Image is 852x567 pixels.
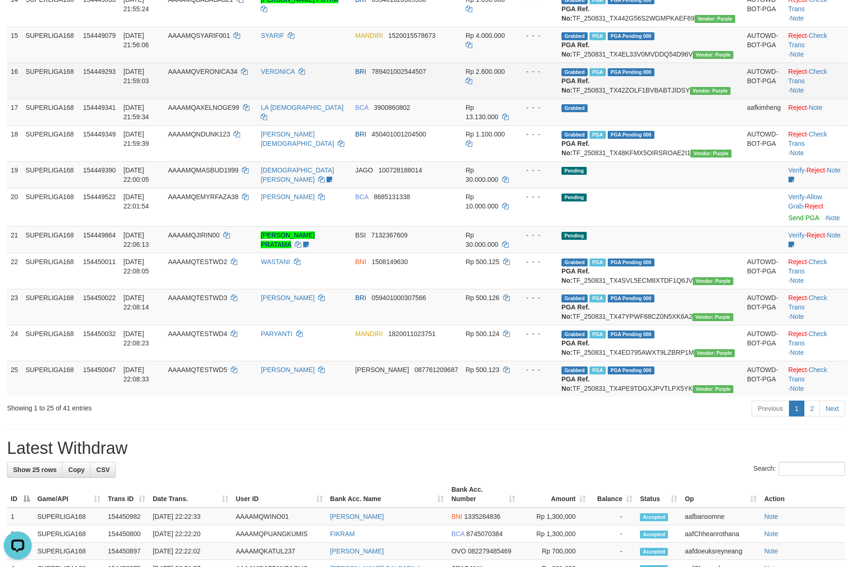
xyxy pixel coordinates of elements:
span: Vendor URL: https://trx4.1velocity.biz [690,150,731,158]
td: TF_250831_TX4PE9TDGXJPVTLPX5YK [558,361,743,397]
td: - [589,508,636,525]
td: aafbansomne [681,508,760,525]
a: Note [790,313,804,320]
td: 21 [7,226,22,253]
a: [PERSON_NAME] [330,513,384,520]
span: 154449864 [83,231,116,239]
div: - - - [518,31,554,40]
a: CSV [90,462,116,478]
span: Vendor URL: https://trx4.1velocity.biz [690,87,731,95]
td: TF_250831_TX4EL33V0MVDDQ54D96V [558,27,743,63]
td: SUPERLIGA168 [22,226,79,253]
td: TF_250831_TX47YPWF68CZ0N5XK6A2 [558,289,743,325]
td: 16 [7,63,22,99]
span: Accepted [640,513,668,521]
td: AUTOWD-BOT-PGA [743,253,784,289]
span: Accepted [640,531,668,538]
span: AAAAMQSYARIF001 [168,32,230,39]
span: Pending [561,232,587,240]
b: PGA Ref. No: [561,267,589,284]
span: Vendor URL: https://trx4.1velocity.biz [692,313,733,321]
span: Grabbed [561,104,588,112]
a: Reject [788,294,807,301]
div: - - - [518,192,554,201]
span: Marked by aafmaleo [589,330,606,338]
td: SUPERLIGA168 [34,508,104,525]
span: Grabbed [561,294,588,302]
td: aafChheanrothana [681,525,760,543]
a: Verify [788,193,805,201]
span: Copy 3900860802 to clipboard [374,104,410,111]
span: 154450032 [83,330,116,337]
span: Copy 7132367609 to clipboard [371,231,408,239]
a: Note [790,149,804,157]
span: [DATE] 22:01:54 [123,193,149,210]
span: Show 25 rows [13,466,57,474]
a: FIKRAM [330,530,355,538]
a: Note [827,231,841,239]
span: Rp 4.000.000 [466,32,505,39]
a: [PERSON_NAME] [261,366,314,373]
div: - - - [518,230,554,240]
td: AUTOWD-BOT-PGA [743,125,784,161]
span: Copy 082279485469 to clipboard [468,547,511,555]
a: [PERSON_NAME] [261,294,314,301]
a: [PERSON_NAME][DEMOGRAPHIC_DATA] [261,130,334,147]
span: Grabbed [561,366,588,374]
th: User ID: activate to sort column ascending [232,481,327,508]
td: TF_250831_TX4SVL5ECM8XTDF1Q6JV [558,253,743,289]
th: Op: activate to sort column ascending [681,481,760,508]
span: Vendor URL: https://trx4.1velocity.biz [693,385,733,393]
span: Copy 450401001204500 to clipboard [372,130,426,138]
span: Rp 500.124 [466,330,499,337]
th: Balance: activate to sort column ascending [589,481,636,508]
div: - - - [518,365,554,374]
td: AUTOWD-BOT-PGA [743,63,784,99]
span: AAAAMQTESTWD3 [168,294,227,301]
a: Copy [62,462,91,478]
span: AAAAMQAXELNOGE99 [168,104,240,111]
td: AUTOWD-BOT-PGA [743,289,784,325]
b: PGA Ref. No: [561,375,589,392]
a: Check Trans [788,258,827,275]
a: Note [790,50,804,58]
a: Reject [788,68,807,75]
th: Date Trans.: activate to sort column ascending [149,481,232,508]
span: PGA Pending [608,330,654,338]
td: · · [785,325,848,361]
span: MANDIRI [355,330,383,337]
span: Rp 30.000.000 [466,166,498,183]
span: BNI [355,258,366,266]
div: Showing 1 to 25 of 41 entries [7,400,348,413]
a: LA [DEMOGRAPHIC_DATA] [261,104,343,111]
span: [DATE] 21:56:06 [123,32,149,49]
span: Rp 13.130.000 [466,104,498,121]
td: SUPERLIGA168 [22,289,79,325]
span: Rp 500.126 [466,294,499,301]
a: Reject [788,130,807,138]
a: [DEMOGRAPHIC_DATA][PERSON_NAME] [261,166,334,183]
td: AAAAMQKATUL237 [232,543,327,560]
td: 17 [7,99,22,125]
span: Rp 1.100.000 [466,130,505,138]
span: [DATE] 21:59:03 [123,68,149,85]
span: Pending [561,167,587,175]
th: Status: activate to sort column ascending [636,481,681,508]
a: Note [790,86,804,94]
span: [DATE] 22:00:05 [123,166,149,183]
span: 154449341 [83,104,116,111]
span: Copy 1508149630 to clipboard [372,258,408,266]
span: [DATE] 21:59:39 [123,130,149,147]
span: Vendor URL: https://trx4.1velocity.biz [693,277,733,285]
td: AUTOWD-BOT-PGA [743,27,784,63]
a: SYARIF [261,32,284,39]
span: Vendor URL: https://trx4.1velocity.biz [695,15,735,23]
div: - - - [518,293,554,302]
a: Note [790,14,804,22]
td: TF_250831_TX42ZOLF1BVBABTJIDSY [558,63,743,99]
a: Check Trans [788,68,827,85]
span: Copy 1520015578673 to clipboard [388,32,435,39]
b: PGA Ref. No: [561,140,589,157]
td: 1 [7,508,34,525]
input: Search: [779,462,845,476]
